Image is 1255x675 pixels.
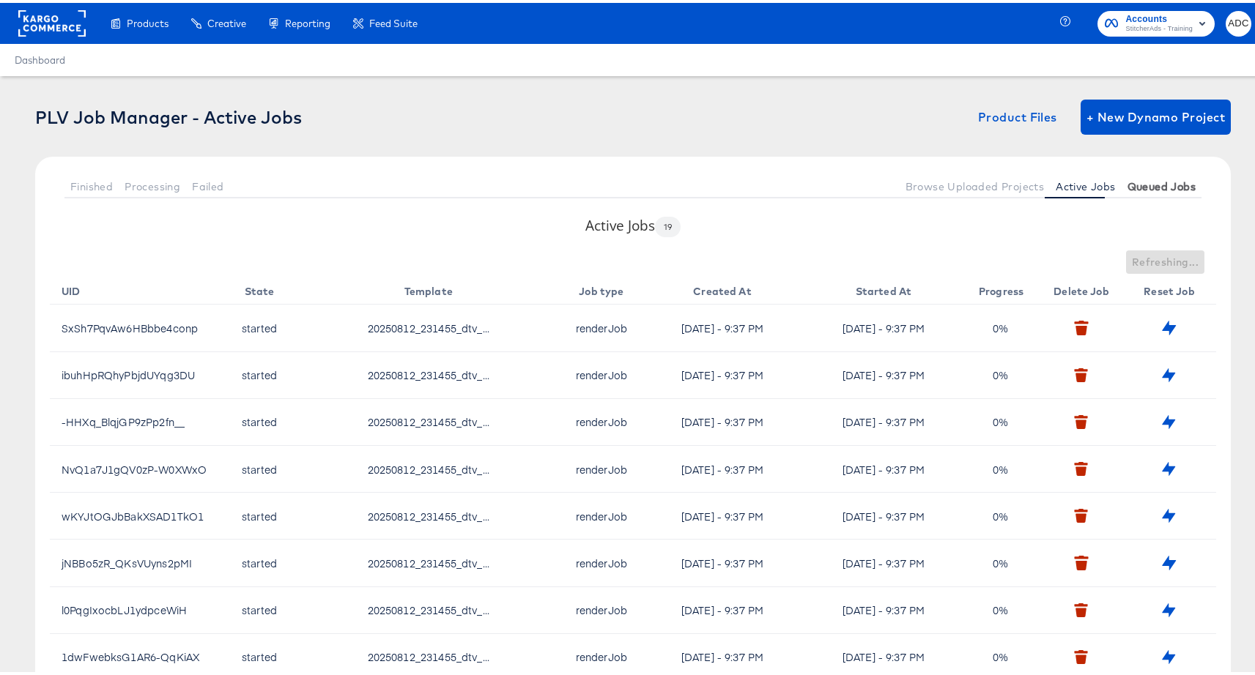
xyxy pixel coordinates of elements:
td: 0 % [967,349,1040,396]
span: Reporting [285,15,330,26]
td: [DATE] - 9:37 PM [806,490,967,537]
th: Started At [806,271,967,302]
th: UID [50,271,226,302]
td: 0 % [967,396,1040,443]
td: [DATE] - 9:37 PM [645,443,806,490]
td: [DATE] - 9:37 PM [806,396,967,443]
td: -HHXq_BlqjGP9zPp2fn__ [50,396,226,443]
td: 0 % [967,490,1040,537]
td: started [226,302,299,348]
span: Accounts [1125,9,1193,24]
button: Product Files [972,97,1063,132]
td: 0 % [967,443,1040,490]
div: PLV Job Manager - Active Jobs [35,104,302,124]
td: [DATE] - 9:37 PM [645,349,806,396]
td: [DATE] - 9:37 PM [806,349,967,396]
span: Queued Jobs [1128,178,1196,190]
th: Progress [967,271,1040,302]
td: started [226,396,299,443]
span: Active Jobs [1056,178,1115,190]
th: Template [299,271,564,302]
td: renderJob [564,584,645,631]
span: Creative [207,15,246,26]
span: Finished [70,178,113,190]
span: 20250812_231455_dtv_570_showcase_template_20_meta_1x1_collected_15_imeshs.aep [368,646,489,661]
td: wKYJtOGJbBakXSAD1TkO1 [50,490,226,537]
td: NvQ1a7J1gQV0zP-W0XWxO [50,443,226,490]
td: [DATE] - 9:37 PM [645,302,806,348]
button: AccountsStitcherAds - Training [1097,8,1215,34]
td: 0 % [967,302,1040,348]
td: renderJob [564,490,645,537]
span: StitcherAds - Training [1125,20,1193,32]
span: 19 [655,219,681,229]
td: renderJob [564,302,645,348]
th: Reset Job [1128,271,1216,302]
button: ADC [1226,8,1251,34]
span: Feed Suite [369,15,418,26]
td: l0PqgIxocbLJ1ydpceWiH [50,584,226,631]
td: started [226,490,299,537]
h3: Active Jobs [585,213,681,234]
span: Product Files [978,104,1057,124]
span: 20250812_231455_dtv_570_showcase_template_20_meta_1x1_collected_15_imeshs.aep [368,506,489,521]
span: Products [127,15,169,26]
th: Delete Job [1040,271,1128,302]
span: 20250812_231455_dtv_570_showcase_template_20_meta_1x1_collected_15_imeshs.aep [368,411,489,426]
a: Dashboard [15,51,65,63]
td: 0 % [967,537,1040,583]
button: + New Dynamo Project [1081,97,1231,132]
span: Browse Uploaded Projects [906,178,1045,190]
td: ibuhHpRQhyPbjdUYqg3DU [50,349,226,396]
td: jNBBo5zR_QKsVUyns2pMI [50,537,226,583]
span: 20250812_231455_dtv_570_showcase_template_20_meta_1x1_collected_15_imeshs.aep [368,459,489,474]
th: Created At [645,271,806,302]
td: renderJob [564,537,645,583]
td: started [226,349,299,396]
td: [DATE] - 9:37 PM [645,490,806,537]
span: 20250812_231455_dtv_570_showcase_template_20_meta_1x1_collected_15_imeshs.aep [368,365,489,379]
td: [DATE] - 9:37 PM [806,537,967,583]
td: [DATE] - 9:37 PM [645,584,806,631]
span: 20250812_231455_dtv_570_showcase_template_20_meta_1x1_collected_15_imeshs.aep [368,318,489,332]
td: renderJob [564,396,645,443]
td: [DATE] - 9:37 PM [645,396,806,443]
span: 20250812_231455_dtv_570_showcase_template_20_meta_1x1_collected_15_imeshs.aep [368,553,489,567]
span: Failed [192,178,223,190]
td: [DATE] - 9:37 PM [645,537,806,583]
span: ADC [1232,12,1245,29]
td: [DATE] - 9:37 PM [806,443,967,490]
td: started [226,443,299,490]
th: State [226,271,299,302]
td: renderJob [564,443,645,490]
span: 20250812_231455_dtv_570_showcase_template_20_meta_1x1_collected_15_imeshs.aep [368,600,489,614]
td: 0 % [967,584,1040,631]
td: SxSh7PqvAw6HBbbe4conp [50,302,226,348]
span: Processing [125,178,180,190]
td: renderJob [564,349,645,396]
td: started [226,584,299,631]
td: [DATE] - 9:37 PM [806,302,967,348]
th: Job type [564,271,645,302]
td: [DATE] - 9:37 PM [806,584,967,631]
td: started [226,537,299,583]
span: + New Dynamo Project [1086,104,1225,124]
